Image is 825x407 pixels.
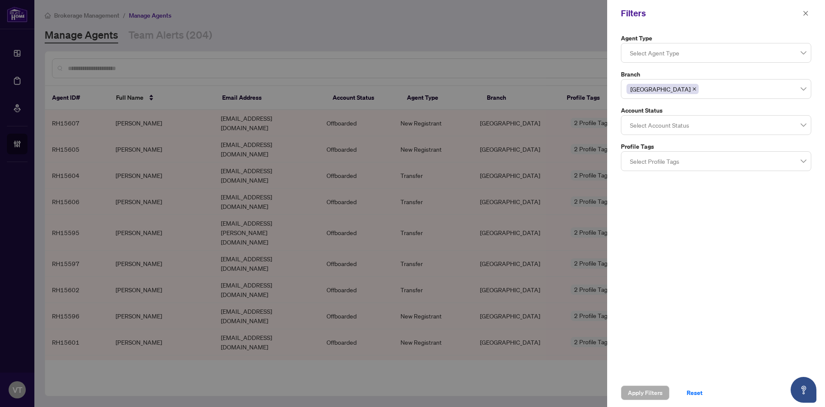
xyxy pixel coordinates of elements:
span: Mississauga [626,84,699,94]
button: Open asap [791,377,816,403]
button: Apply Filters [621,386,669,400]
span: Reset [687,386,703,400]
span: close [692,87,697,91]
label: Profile Tags [621,142,811,151]
span: close [803,10,809,16]
label: Account Status [621,106,811,115]
label: Branch [621,70,811,79]
span: [GEOGRAPHIC_DATA] [630,84,691,94]
div: Filters [621,7,800,20]
label: Agent Type [621,34,811,43]
button: Reset [680,386,709,400]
